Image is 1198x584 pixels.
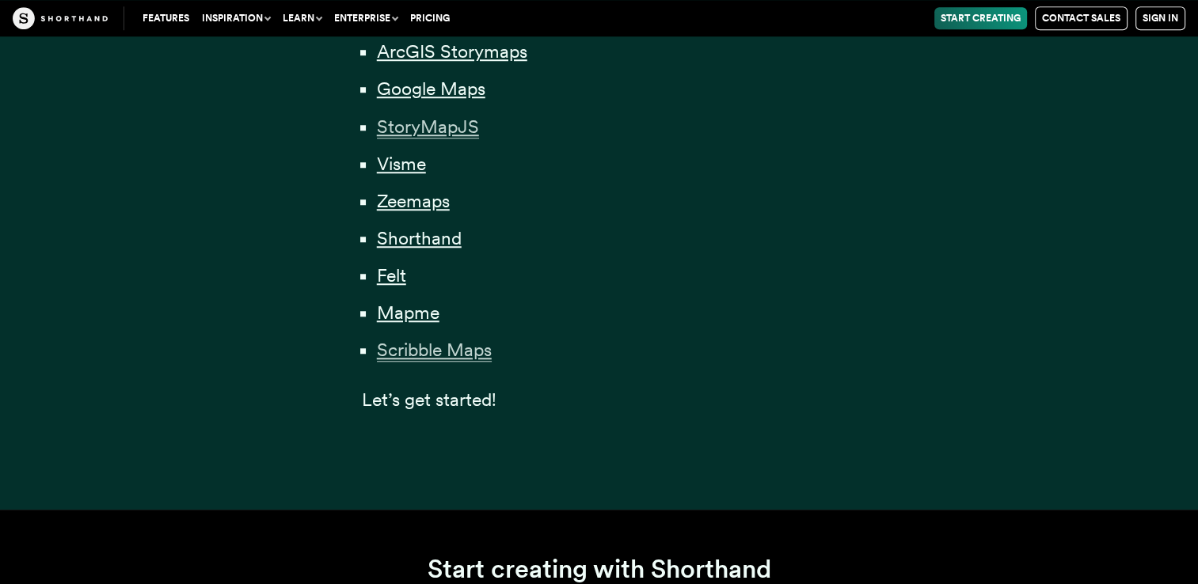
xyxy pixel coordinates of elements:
[328,7,404,29] button: Enterprise
[13,7,108,29] img: The Craft
[377,190,450,212] a: Zeemaps
[377,40,527,63] a: ArcGIS Storymaps
[276,7,328,29] button: Learn
[1035,6,1128,30] a: Contact Sales
[377,264,406,286] a: Felt
[1135,6,1185,30] a: Sign in
[377,227,462,249] a: Shorthand
[377,339,492,361] a: Scribble Maps
[404,7,456,29] a: Pricing
[136,7,196,29] a: Features
[377,153,426,175] a: Visme
[934,7,1027,29] a: Start Creating
[377,116,479,138] span: StoryMapJS
[377,301,439,324] a: Mapme
[377,78,485,100] a: Google Maps
[377,339,492,362] span: Scribble Maps
[377,116,479,138] a: StoryMapJS
[428,553,771,584] span: Start creating with Shorthand
[196,7,276,29] button: Inspiration
[362,389,496,411] span: Let’s get started!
